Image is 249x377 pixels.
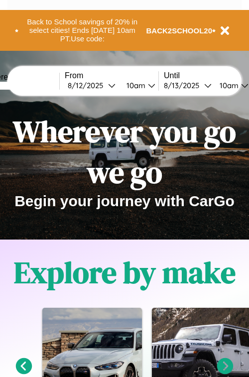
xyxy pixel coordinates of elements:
button: 8/12/2025 [65,80,119,91]
button: Back to School savings of 20% in select cities! Ends [DATE] 10am PT.Use code: [18,15,146,46]
div: 10am [122,81,148,90]
label: From [65,71,158,80]
b: BACK2SCHOOL20 [146,26,213,35]
div: 8 / 13 / 2025 [164,81,204,90]
h1: Explore by make [14,252,236,293]
div: 10am [215,81,241,90]
div: 8 / 12 / 2025 [68,81,108,90]
button: 10am [119,80,158,91]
